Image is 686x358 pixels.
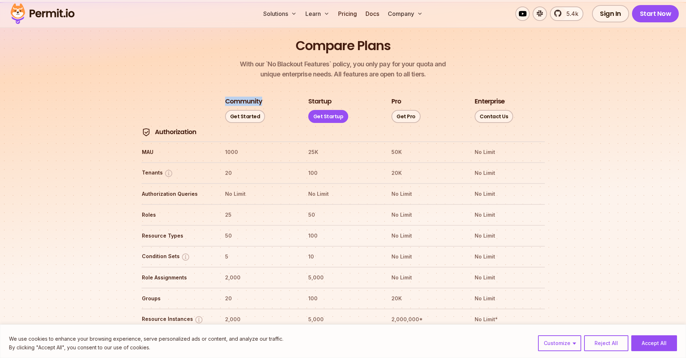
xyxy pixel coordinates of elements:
th: 20K [391,293,461,304]
p: unique enterprise needs. All features are open to all tiers. [240,59,446,79]
th: No Limit [225,188,295,200]
th: 10 [308,251,378,262]
a: Start Now [632,5,679,22]
a: Get Started [225,110,265,123]
a: Contact Us [475,110,513,123]
button: Company [385,6,426,21]
button: Reject All [584,335,628,351]
h4: Authorization [155,128,196,137]
th: MAU [142,146,212,158]
img: Authorization [142,128,151,137]
th: Authorization Queries [142,188,212,200]
th: 50 [225,230,295,242]
th: 1000 [225,146,295,158]
th: No Limit* [474,314,544,325]
th: No Limit [474,230,544,242]
img: Permit logo [7,1,78,26]
th: 20K [391,167,461,179]
th: Resource Types [142,230,212,242]
th: No Limit [474,146,544,158]
span: With our `No Blackout Features` policy, you only pay for your quota and [240,59,446,69]
button: Learn [302,6,332,21]
th: 100 [308,293,378,304]
th: No Limit [474,188,544,200]
th: 100 [308,167,378,179]
button: Condition Sets [142,252,190,261]
th: Roles [142,209,212,221]
th: No Limit [474,209,544,221]
th: No Limit [391,209,461,221]
th: 2,000 [225,272,295,283]
th: 25K [308,146,378,158]
th: No Limit [474,293,544,304]
th: No Limit [391,188,461,200]
th: No Limit [474,272,544,283]
th: No Limit [308,188,378,200]
th: 25 [225,209,295,221]
th: 5,000 [308,272,378,283]
a: Sign In [592,5,629,22]
a: Docs [363,6,382,21]
p: By clicking "Accept All", you consent to our use of cookies. [9,343,283,352]
h2: Compare Plans [296,37,391,55]
span: 5.4k [562,9,578,18]
th: Role Assignments [142,272,212,283]
th: No Limit [474,167,544,179]
th: 5 [225,251,295,262]
button: Accept All [631,335,677,351]
h3: Community [225,97,262,106]
th: No Limit [391,230,461,242]
th: 5,000 [308,314,378,325]
h3: Startup [308,97,331,106]
th: 100 [308,230,378,242]
a: Get Pro [391,110,421,123]
th: No Limit [391,251,461,262]
th: 20 [225,293,295,304]
th: No Limit [474,251,544,262]
th: 2,000 [225,314,295,325]
th: No Limit [391,272,461,283]
h3: Pro [391,97,401,106]
button: Tenants [142,169,173,178]
th: 50K [391,146,461,158]
button: Solutions [260,6,300,21]
a: Pricing [335,6,360,21]
button: Resource Instances [142,315,203,324]
th: 50 [308,209,378,221]
h3: Enterprise [475,97,505,106]
th: 2,000,000* [391,314,461,325]
p: We use cookies to enhance your browsing experience, serve personalized ads or content, and analyz... [9,335,283,343]
th: Groups [142,293,212,304]
a: Get Startup [308,110,349,123]
a: 5.4k [550,6,583,21]
th: 20 [225,167,295,179]
button: Customize [538,335,581,351]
